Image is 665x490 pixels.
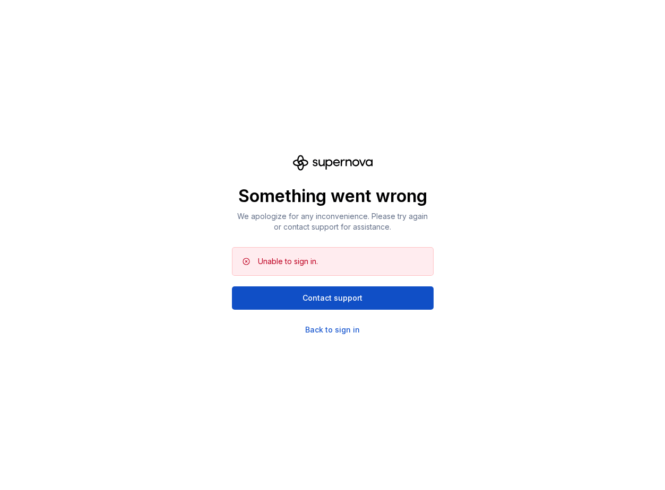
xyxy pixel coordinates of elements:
p: Something went wrong [232,186,434,207]
a: Back to sign in [305,325,360,335]
p: We apologize for any inconvenience. Please try again or contact support for assistance. [232,211,434,232]
div: Unable to sign in. [258,256,318,267]
button: Contact support [232,286,434,310]
span: Contact support [303,293,362,303]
